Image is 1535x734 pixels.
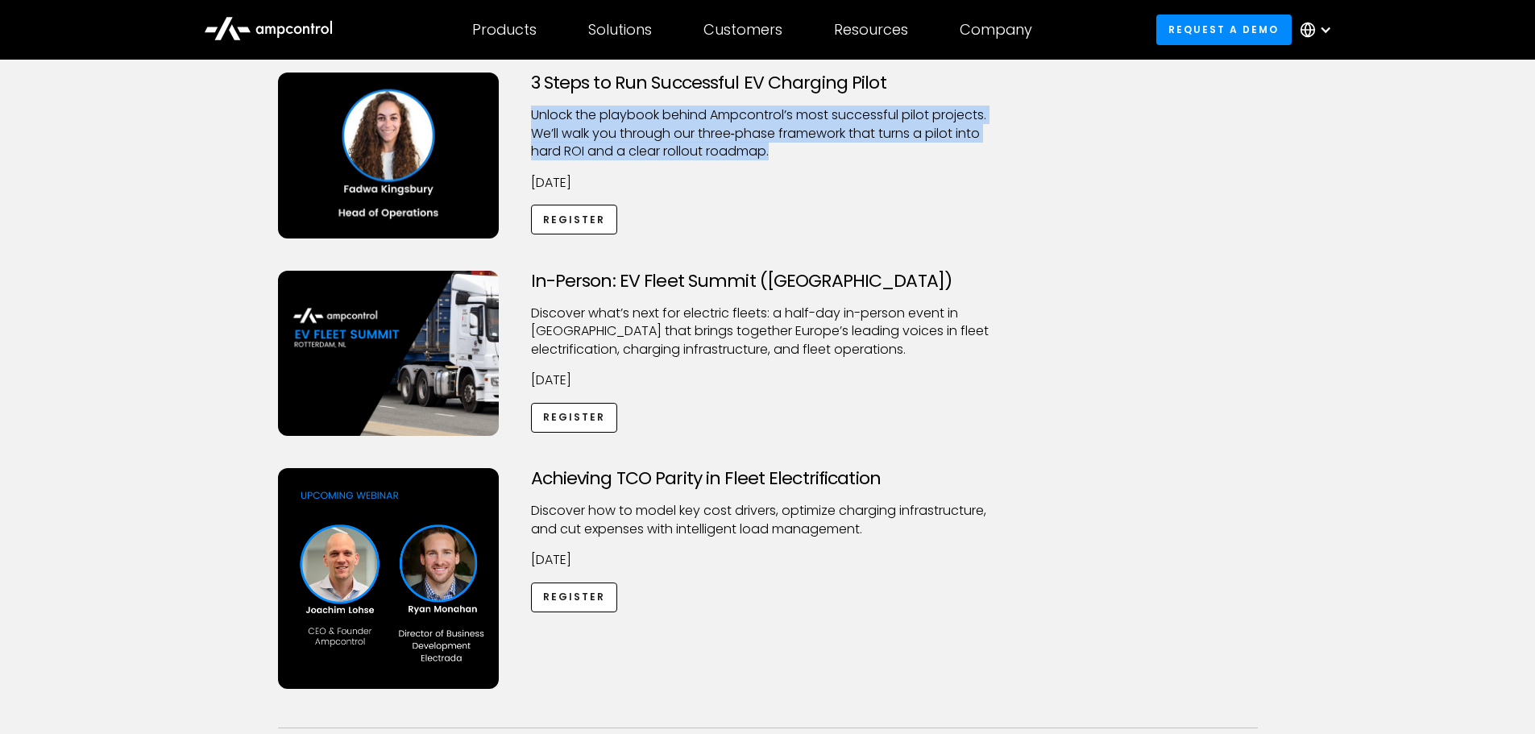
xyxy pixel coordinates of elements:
[960,21,1032,39] div: Company
[834,21,908,39] div: Resources
[472,21,537,39] div: Products
[588,21,652,39] div: Solutions
[531,371,1005,389] p: [DATE]
[531,205,618,234] a: Register
[531,271,1005,292] h3: In-Person: EV Fleet Summit ([GEOGRAPHIC_DATA])
[703,21,782,39] div: Customers
[531,174,1005,192] p: [DATE]
[531,468,1005,489] h3: Achieving TCO Parity in Fleet Electrification
[531,106,1005,160] p: Unlock the playbook behind Ampcontrol’s most successful pilot projects. We’ll walk you through ou...
[531,305,1005,359] p: ​Discover what’s next for electric fleets: a half-day in-person event in [GEOGRAPHIC_DATA] that b...
[531,583,618,612] a: Register
[1156,15,1292,44] a: Request a demo
[531,403,618,433] a: Register
[531,502,1005,538] p: Discover how to model key cost drivers, optimize charging infrastructure, and cut expenses with i...
[531,551,1005,569] p: [DATE]
[531,73,1005,93] h3: 3 Steps to Run Successful EV Charging Pilot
